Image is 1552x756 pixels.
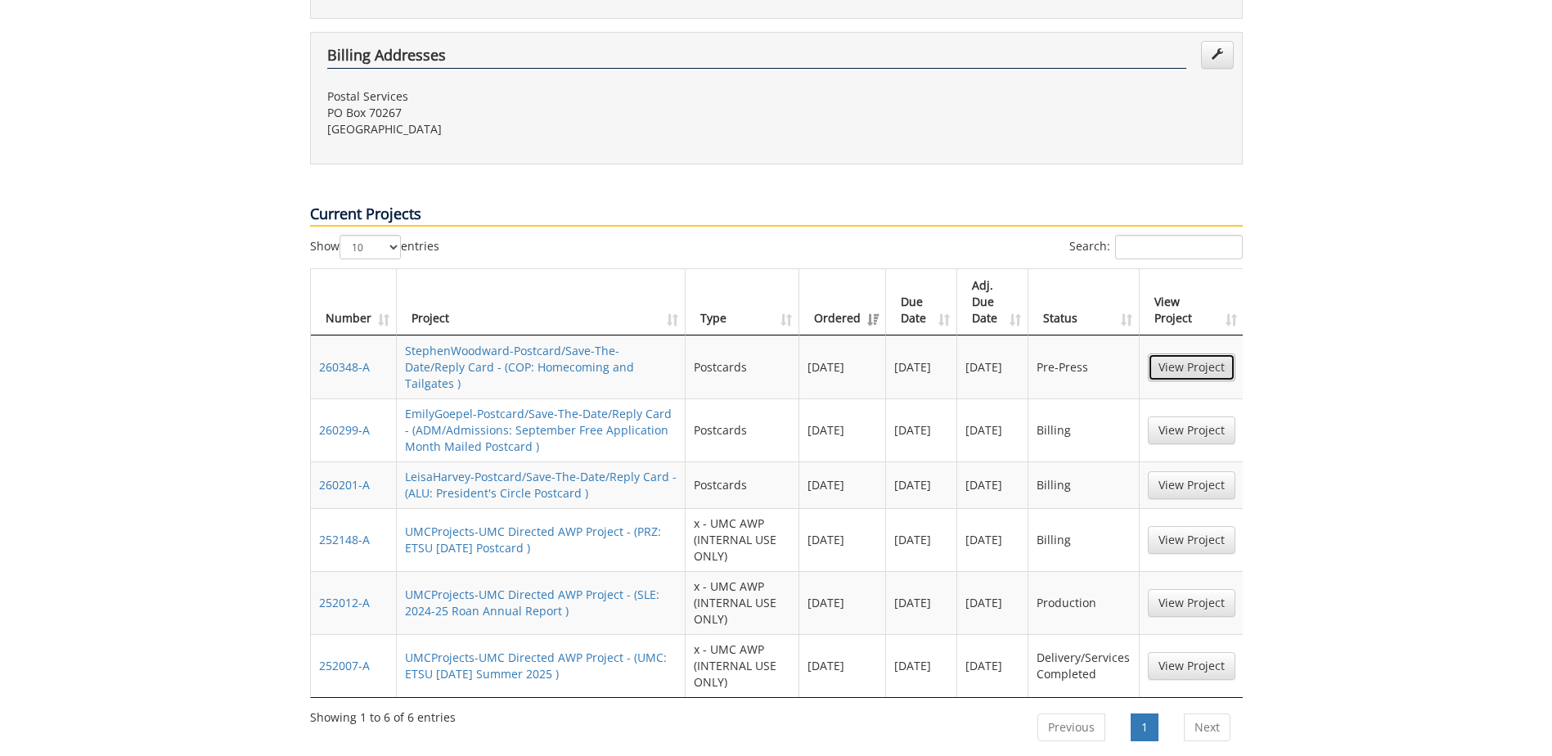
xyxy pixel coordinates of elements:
a: 260201-A [319,477,370,493]
select: Showentries [340,235,401,259]
td: [DATE] [799,461,886,508]
td: [DATE] [886,508,957,571]
td: [DATE] [886,461,957,508]
a: 1 [1131,713,1158,741]
label: Show entries [310,235,439,259]
td: Delivery/Services Completed [1028,634,1139,697]
th: Number: activate to sort column ascending [311,269,397,335]
td: Billing [1028,461,1139,508]
td: [DATE] [799,634,886,697]
p: Current Projects [310,204,1243,227]
a: View Project [1148,589,1235,617]
td: [DATE] [957,634,1028,697]
a: View Project [1148,353,1235,381]
a: View Project [1148,416,1235,444]
a: View Project [1148,471,1235,499]
td: Billing [1028,508,1139,571]
input: Search: [1115,235,1243,259]
th: Ordered: activate to sort column ascending [799,269,886,335]
td: [DATE] [957,461,1028,508]
td: [DATE] [957,335,1028,398]
label: Search: [1069,235,1243,259]
td: [DATE] [886,634,957,697]
a: Next [1184,713,1230,741]
h4: Billing Addresses [327,47,1186,69]
a: Edit Addresses [1201,41,1234,69]
td: [DATE] [799,571,886,634]
div: Showing 1 to 6 of 6 entries [310,703,456,726]
a: UMCProjects-UMC Directed AWP Project - (UMC: ETSU [DATE] Summer 2025 ) [405,650,667,682]
td: [DATE] [957,508,1028,571]
th: Type: activate to sort column ascending [686,269,799,335]
td: x - UMC AWP (INTERNAL USE ONLY) [686,508,799,571]
td: Billing [1028,398,1139,461]
a: UMCProjects-UMC Directed AWP Project - (PRZ: ETSU [DATE] Postcard ) [405,524,661,556]
a: UMCProjects-UMC Directed AWP Project - (SLE: 2024-25 Roan Annual Report ) [405,587,659,619]
th: Project: activate to sort column ascending [397,269,686,335]
a: View Project [1148,526,1235,554]
a: 260348-A [319,359,370,375]
a: 252012-A [319,595,370,610]
td: Production [1028,571,1139,634]
td: [DATE] [886,335,957,398]
td: [DATE] [957,571,1028,634]
p: [GEOGRAPHIC_DATA] [327,121,764,137]
p: Postal Services [327,88,764,105]
th: Adj. Due Date: activate to sort column ascending [957,269,1028,335]
td: x - UMC AWP (INTERNAL USE ONLY) [686,571,799,634]
th: View Project: activate to sort column ascending [1140,269,1244,335]
td: [DATE] [886,571,957,634]
td: [DATE] [886,398,957,461]
td: Postcards [686,398,799,461]
td: [DATE] [799,335,886,398]
td: Postcards [686,461,799,508]
a: 252148-A [319,532,370,547]
a: EmilyGoepel-Postcard/Save-The-Date/Reply Card - (ADM/Admissions: September Free Application Month... [405,406,672,454]
td: Postcards [686,335,799,398]
td: [DATE] [799,508,886,571]
a: Previous [1037,713,1105,741]
p: PO Box 70267 [327,105,764,121]
td: [DATE] [957,398,1028,461]
td: Pre-Press [1028,335,1139,398]
a: StephenWoodward-Postcard/Save-The-Date/Reply Card - (COP: Homecoming and Tailgates ) [405,343,634,391]
td: x - UMC AWP (INTERNAL USE ONLY) [686,634,799,697]
a: 252007-A [319,658,370,673]
th: Due Date: activate to sort column ascending [886,269,957,335]
a: View Project [1148,652,1235,680]
a: 260299-A [319,422,370,438]
a: LeisaHarvey-Postcard/Save-The-Date/Reply Card - (ALU: President's Circle Postcard ) [405,469,677,501]
th: Status: activate to sort column ascending [1028,269,1139,335]
td: [DATE] [799,398,886,461]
